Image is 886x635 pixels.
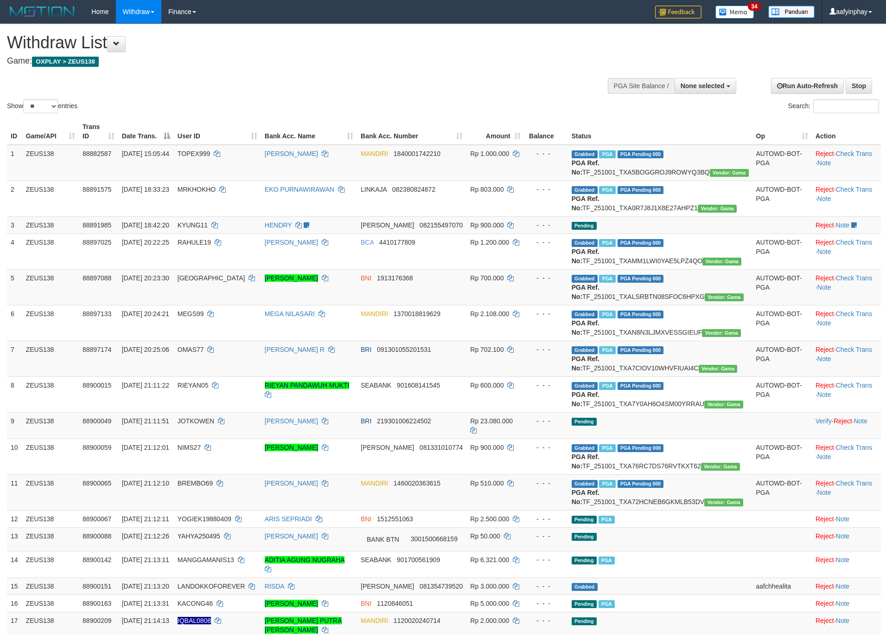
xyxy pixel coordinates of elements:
[817,453,831,460] a: Note
[704,401,743,408] span: Vendor URL: https://trx31.1velocity.biz
[752,341,812,376] td: AUTOWD-BOT-PGA
[568,269,752,305] td: TF_251001_TXALSRBTN08SFOC6HPXG
[470,186,504,193] span: Rp 803.000
[854,417,867,425] a: Note
[812,118,881,145] th: Action
[79,118,118,145] th: Trans ID: activate to sort column ascending
[361,444,414,451] span: [PERSON_NAME]
[7,510,22,527] td: 12
[812,439,881,474] td: · ·
[836,600,850,607] a: Note
[261,118,357,145] th: Bank Acc. Name: activate to sort column ascending
[752,118,812,145] th: Op: activate to sort column ascending
[528,555,564,564] div: - - -
[572,516,597,524] span: Pending
[361,221,414,229] span: [PERSON_NAME]
[599,516,615,524] span: Marked by aafsreyleap
[836,617,850,624] a: Note
[752,376,812,412] td: AUTOWD-BOT-PGA
[411,535,458,542] span: Copy 3001500668159 to clipboard
[361,310,388,317] span: MANDIRI
[178,417,214,425] span: JOTKOWEN
[122,310,169,317] span: [DATE] 20:24:21
[817,248,831,255] a: Note
[470,274,504,282] span: Rp 700.000
[7,551,22,577] td: 14
[7,439,22,474] td: 10
[7,145,22,181] td: 1
[420,444,463,451] span: Copy 081331010774 to clipboard
[178,382,209,389] span: RIEYAN05
[528,479,564,488] div: - - -
[83,221,111,229] span: 88891985
[23,99,58,113] select: Showentries
[528,185,564,194] div: - - -
[768,6,815,18] img: panduan.png
[812,341,881,376] td: · ·
[836,346,873,353] a: Check Trans
[816,617,834,624] a: Reject
[7,181,22,216] td: 2
[812,305,881,341] td: · ·
[361,417,371,425] span: BRI
[812,376,881,412] td: · ·
[394,150,440,157] span: Copy 1840001742210 to clipboard
[528,416,564,426] div: - - -
[568,118,752,145] th: Status
[265,150,318,157] a: [PERSON_NAME]
[528,531,564,541] div: - - -
[816,221,834,229] a: Reject
[361,150,388,157] span: MANDIRI
[22,145,79,181] td: ZEUS138
[568,439,752,474] td: TF_251001_TXA76RC7DS76RVTKXT62
[122,186,169,193] span: [DATE] 18:33:23
[357,118,466,145] th: Bank Acc. Number: activate to sort column ascending
[568,181,752,216] td: TF_251001_TXA0R7J8J1X8E27AHPZ1
[265,444,318,451] a: [PERSON_NAME]
[466,118,524,145] th: Amount: activate to sort column ascending
[397,556,440,564] span: Copy 901700561909 to clipboard
[470,479,504,487] span: Rp 510.000
[788,99,879,113] label: Search:
[22,376,79,412] td: ZEUS138
[361,239,374,246] span: BCA
[377,274,413,282] span: Copy 1913176368 to clipboard
[178,221,208,229] span: KYUNG11
[568,145,752,181] td: TF_251001_TXA5BOGGROJ9ROWYQ3BQ
[265,617,342,634] a: [PERSON_NAME] PUTRA [PERSON_NAME]
[83,556,111,564] span: 88900142
[568,474,752,510] td: TF_251001_TXA72HCNEB6GKMLB53DV
[470,346,504,353] span: Rp 702.100
[379,239,415,246] span: Copy 4410177809 to clipboard
[572,391,599,408] b: PGA Ref. No:
[7,99,77,113] label: Show entries
[7,5,77,19] img: MOTION_logo.png
[836,186,873,193] a: Check Trans
[22,527,79,551] td: ZEUS138
[572,382,598,390] span: Grabbed
[470,515,509,523] span: Rp 2.500.000
[470,150,509,157] span: Rp 1.000.000
[817,391,831,398] a: Note
[572,346,598,354] span: Grabbed
[599,444,615,452] span: Marked by aafchomsokheang
[361,346,371,353] span: BRI
[817,355,831,363] a: Note
[618,346,664,354] span: PGA Pending
[817,159,831,167] a: Note
[361,556,391,564] span: SEABANK
[568,305,752,341] td: TF_251001_TXAN8N3LJMXVESSGIEUF
[752,181,812,216] td: AUTOWD-BOT-PGA
[470,532,500,540] span: Rp 50.000
[701,463,740,471] span: Vendor URL: https://trx31.1velocity.biz
[816,600,834,607] a: Reject
[178,479,213,487] span: BREMBO69
[812,551,881,577] td: ·
[752,269,812,305] td: AUTOWD-BOT-PGA
[22,118,79,145] th: Game/API: activate to sort column ascending
[816,479,834,487] a: Reject
[816,346,834,353] a: Reject
[83,444,111,451] span: 88900059
[699,365,738,373] span: Vendor URL: https://trx31.1velocity.biz
[377,346,431,353] span: Copy 091301055201531 to clipboard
